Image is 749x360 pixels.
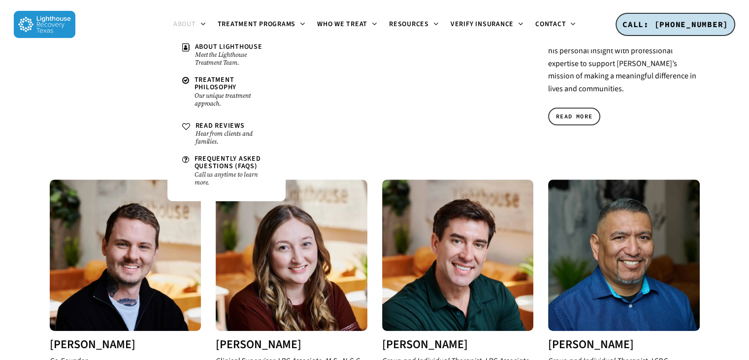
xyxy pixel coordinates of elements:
h3: [PERSON_NAME] [50,338,201,351]
h3: [PERSON_NAME] [216,338,367,351]
span: Treatment Philosophy [195,75,237,92]
a: Resources [383,21,445,29]
span: Read Reviews [195,121,245,131]
a: Who We Treat [311,21,383,29]
a: Contact [529,21,582,29]
img: Lighthouse Recovery Texas [14,11,75,38]
span: Verify Insurance [451,19,514,29]
a: Frequently Asked Questions (FAQs)Call us anytime to learn more. [177,150,276,191]
span: Resources [389,19,429,29]
h3: [PERSON_NAME] [548,338,700,351]
span: About [173,19,196,29]
a: Verify Insurance [445,21,529,29]
span: READ MORE [556,111,592,121]
small: Call us anytime to learn more. [195,171,271,186]
span: CALL: [PHONE_NUMBER] [622,19,728,29]
a: About LighthouseMeet the Lighthouse Treatment Team. [177,38,276,72]
a: Treatment PhilosophyOur unique treatment approach. [177,72,276,112]
span: About Lighthouse [195,42,262,52]
small: Hear from clients and families. [195,130,271,145]
small: Our unique treatment approach. [195,92,271,108]
span: Treatment Programs [218,19,296,29]
span: Frequently Asked Questions (FAQs) [195,154,261,171]
a: CALL: [PHONE_NUMBER] [616,13,735,36]
span: Contact [535,19,566,29]
span: Who We Treat [317,19,367,29]
small: Meet the Lighthouse Treatment Team. [195,51,271,67]
a: About [167,21,212,29]
a: Read ReviewsHear from clients and families. [177,117,276,150]
a: READ MORE [548,108,600,125]
h3: [PERSON_NAME] [382,338,534,351]
a: Treatment Programs [212,21,312,29]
